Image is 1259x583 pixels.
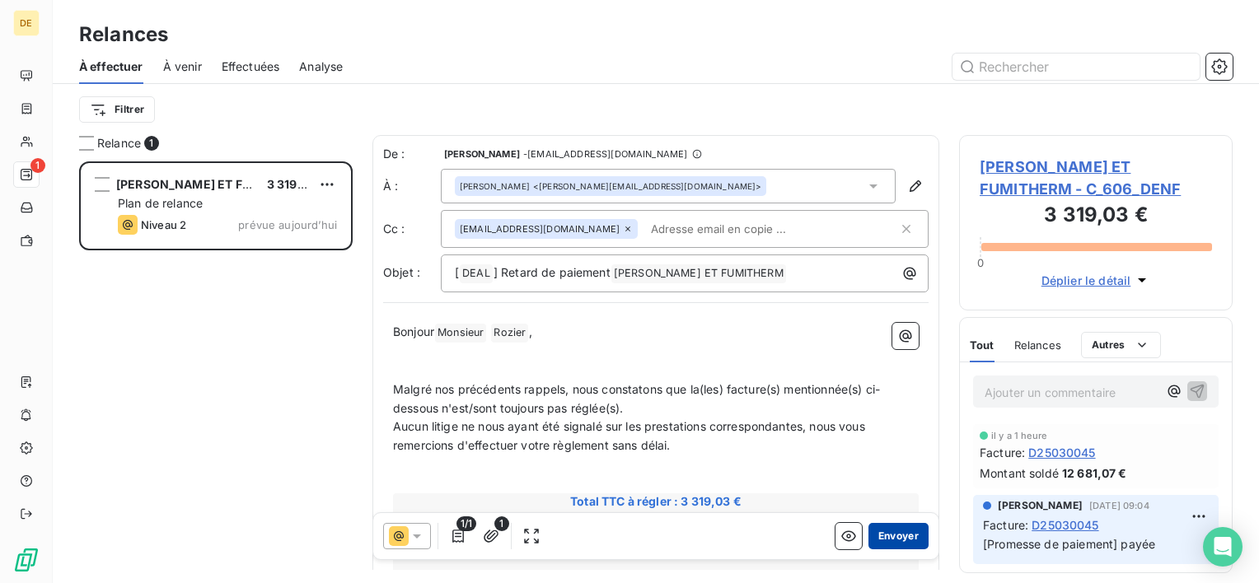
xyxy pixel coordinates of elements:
span: Déplier le détail [1041,272,1131,289]
span: De : [383,146,441,162]
div: DE [13,10,40,36]
span: Facture : [983,516,1028,534]
span: Total TTC à régler : 3 319,03 € [395,493,916,510]
span: [ [455,265,459,279]
span: Montant soldé [980,464,1059,482]
span: DEAL [460,264,493,283]
span: Rozier [491,324,528,343]
span: Aucun litige ne nous ayant été signalé sur les prestations correspondantes, nous vous remercions ... [393,419,868,452]
span: , [529,324,532,338]
span: Tout [970,338,995,352]
span: Bonjour [393,324,434,338]
span: [DATE] 09:04 [1089,501,1149,511]
span: 1/1 [456,516,476,531]
img: Logo LeanPay [13,547,40,573]
span: 0 [977,256,984,269]
span: Objet : [383,265,420,279]
span: [PERSON_NAME] ET FUMITHERM - C_606_DENF [980,156,1212,200]
h3: 3 319,03 € [980,200,1212,233]
span: [PERSON_NAME] ET FUMITHERM [611,264,786,283]
button: Filtrer [79,96,155,123]
span: À venir [163,58,202,75]
span: [PERSON_NAME] [998,498,1083,513]
span: 12 681,07 € [1062,464,1127,482]
div: <[PERSON_NAME][EMAIL_ADDRESS][DOMAIN_NAME]> [460,180,761,192]
span: [EMAIL_ADDRESS][DOMAIN_NAME] [460,224,620,234]
button: Déplier le détail [1037,271,1156,290]
span: Malgré nos précédents rappels, nous constatons que la(les) facture(s) mentionnée(s) ci-dessous n'... [393,382,880,415]
div: grid [79,161,353,583]
span: 3 319,03 € [267,177,328,191]
span: Monsieur [435,324,486,343]
span: - [EMAIL_ADDRESS][DOMAIN_NAME] [523,149,687,159]
span: 1 [144,136,159,151]
span: ] Retard de paiement [494,265,611,279]
span: 1 [30,158,45,173]
th: Solde TTC [743,511,915,529]
span: [PERSON_NAME] [460,180,530,192]
button: Envoyer [868,523,929,549]
span: Facture : [980,444,1025,461]
input: Rechercher [952,54,1200,80]
th: Factures échues [397,511,569,529]
span: prévue aujourd’hui [238,218,337,231]
span: [PERSON_NAME] [444,149,520,159]
span: À effectuer [79,58,143,75]
span: Plan de relance [118,196,203,210]
span: [Promesse de paiement] payée [983,537,1155,551]
span: 1 [494,516,509,531]
span: Niveau 2 [141,218,186,231]
div: Open Intercom Messenger [1203,527,1243,567]
span: D25030045 [1028,444,1095,461]
span: Relance [97,135,141,152]
label: Cc : [383,221,441,237]
span: D25030045 [1032,516,1098,534]
span: il y a 1 heure [991,431,1046,441]
input: Adresse email en copie ... [644,217,835,241]
h3: Relances [79,20,168,49]
th: Retard [570,511,742,529]
span: Relances [1014,338,1061,352]
span: [PERSON_NAME] ET FUMITHERM [116,177,307,191]
button: Autres [1081,332,1161,358]
span: Effectuées [222,58,280,75]
label: À : [383,178,441,194]
span: Analyse [299,58,343,75]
